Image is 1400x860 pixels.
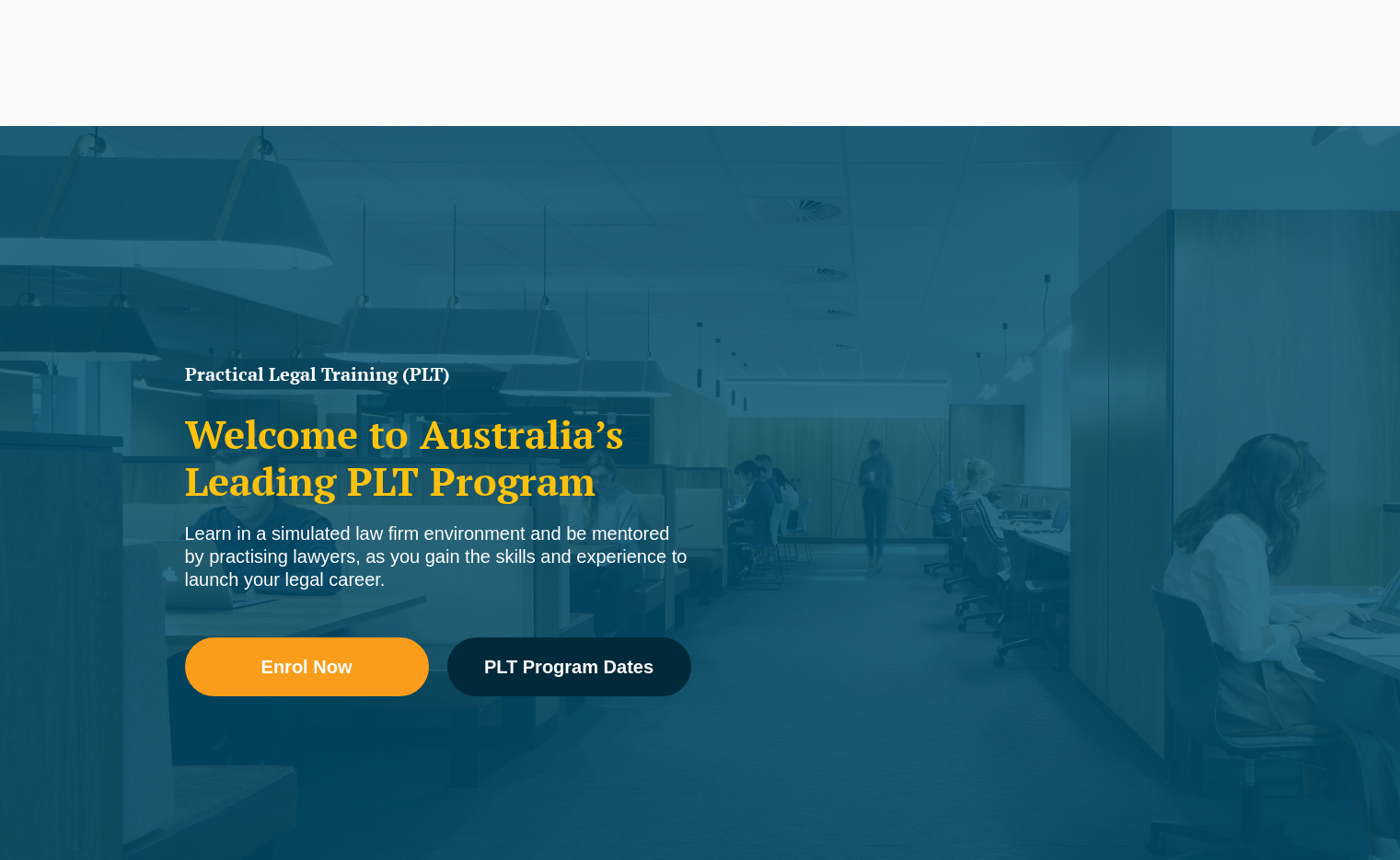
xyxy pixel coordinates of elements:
[185,637,429,696] a: Enrol Now
[484,658,654,676] span: PLT Program Dates
[185,522,691,591] div: Learn in a simulated law firm environment and be mentored by practising lawyers, as you gain the ...
[447,637,691,696] a: PLT Program Dates
[261,658,353,676] span: Enrol Now
[185,365,691,384] h1: Practical Legal Training (PLT)
[185,411,691,504] h2: Welcome to Australia’s Leading PLT Program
